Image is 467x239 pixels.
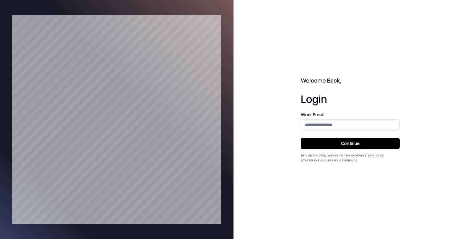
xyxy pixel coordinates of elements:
h1: Login [301,92,400,105]
a: Privacy Statement [301,153,384,162]
a: Terms of Service [327,158,357,162]
div: By continuing, I agree to the Company's and [301,153,400,163]
h2: Welcome Back, [301,76,400,85]
label: Work Email [301,112,400,117]
button: Continue [301,138,400,149]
